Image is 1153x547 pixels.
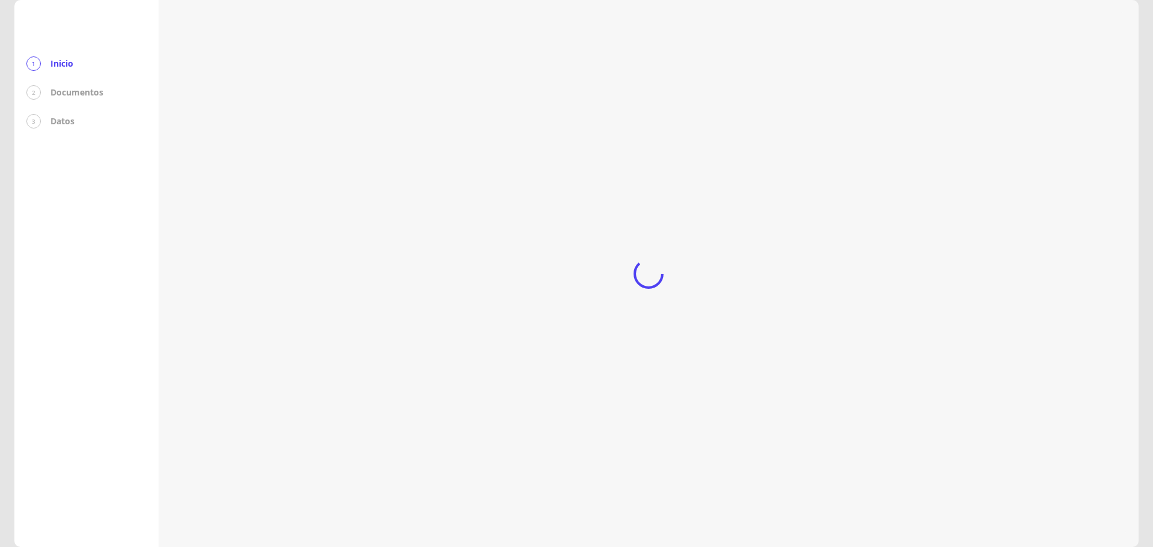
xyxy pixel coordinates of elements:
p: Datos [50,115,74,127]
div: 3 [26,114,41,128]
p: Documentos [50,86,103,98]
p: Inicio [50,58,73,70]
div: 1 [26,56,41,71]
div: 2 [26,85,41,100]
